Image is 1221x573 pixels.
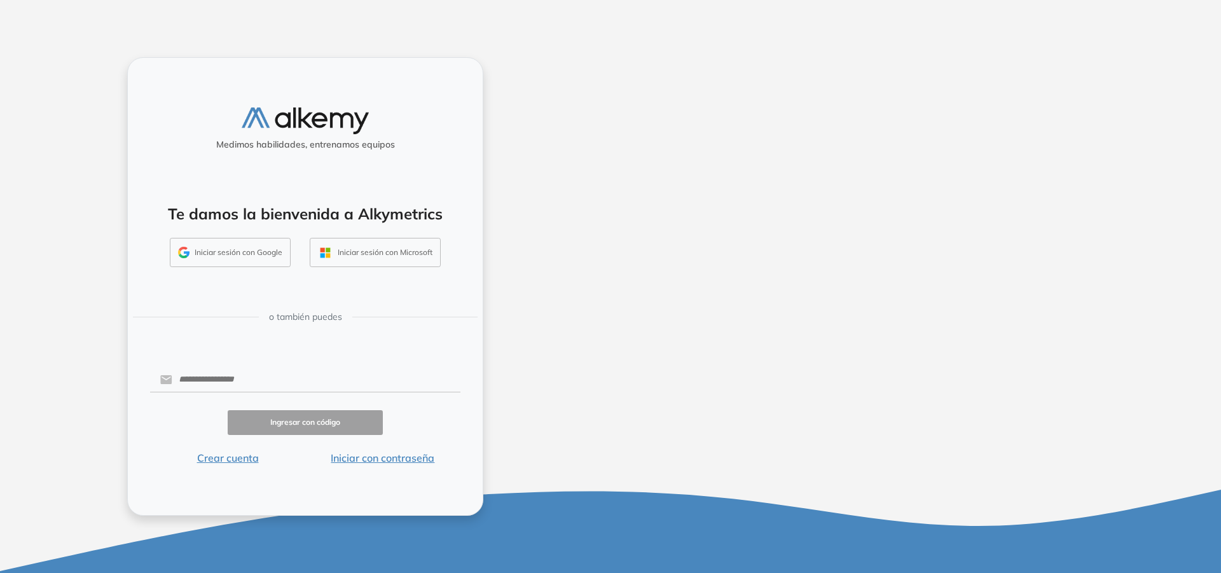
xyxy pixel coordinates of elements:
img: GMAIL_ICON [178,247,190,258]
img: logo-alkemy [242,107,369,134]
h5: Medimos habilidades, entrenamos equipos [133,139,478,150]
h4: Te damos la bienvenida a Alkymetrics [144,205,466,223]
button: Crear cuenta [150,450,305,466]
button: Iniciar sesión con Google [170,238,291,267]
span: o también puedes [269,310,342,324]
button: Iniciar sesión con Microsoft [310,238,441,267]
button: Iniciar con contraseña [305,450,460,466]
img: OUTLOOK_ICON [318,245,333,260]
button: Ingresar con código [228,410,383,435]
